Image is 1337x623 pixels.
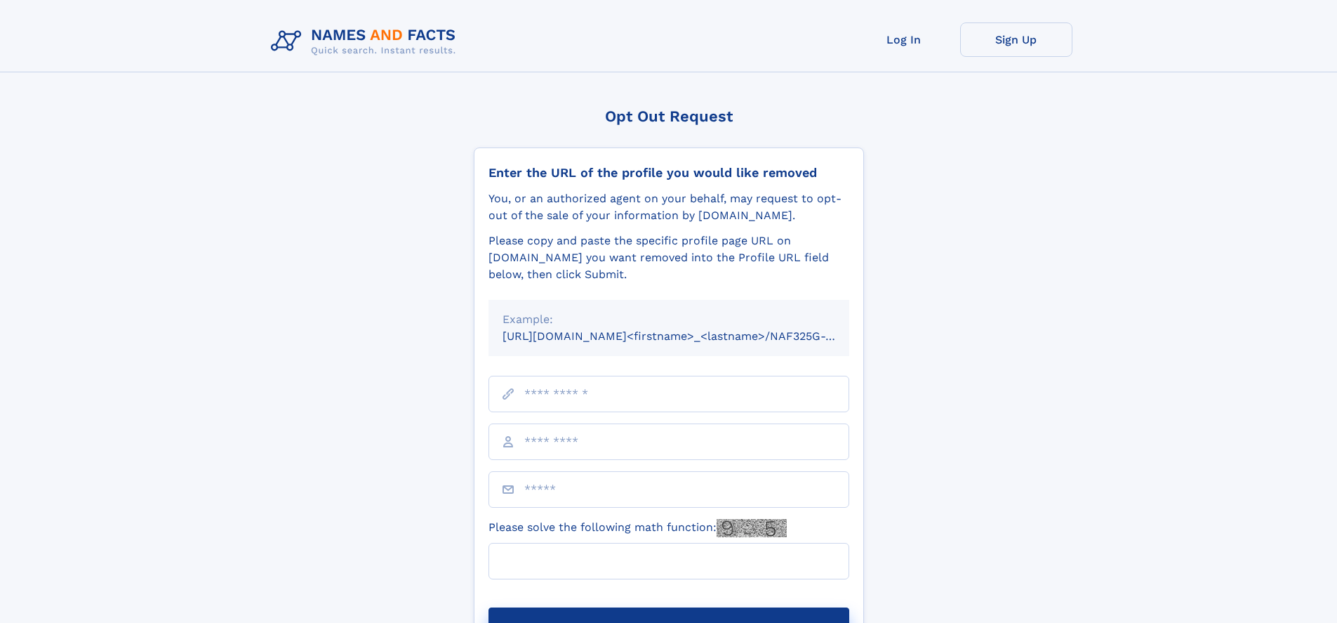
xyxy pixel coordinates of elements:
[488,190,849,224] div: You, or an authorized agent on your behalf, may request to opt-out of the sale of your informatio...
[503,311,835,328] div: Example:
[265,22,467,60] img: Logo Names and Facts
[960,22,1072,57] a: Sign Up
[488,519,787,537] label: Please solve the following math function:
[503,329,876,343] small: [URL][DOMAIN_NAME]<firstname>_<lastname>/NAF325G-xxxxxxxx
[474,107,864,125] div: Opt Out Request
[488,232,849,283] div: Please copy and paste the specific profile page URL on [DOMAIN_NAME] you want removed into the Pr...
[488,165,849,181] div: Enter the URL of the profile you would like removed
[848,22,960,57] a: Log In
